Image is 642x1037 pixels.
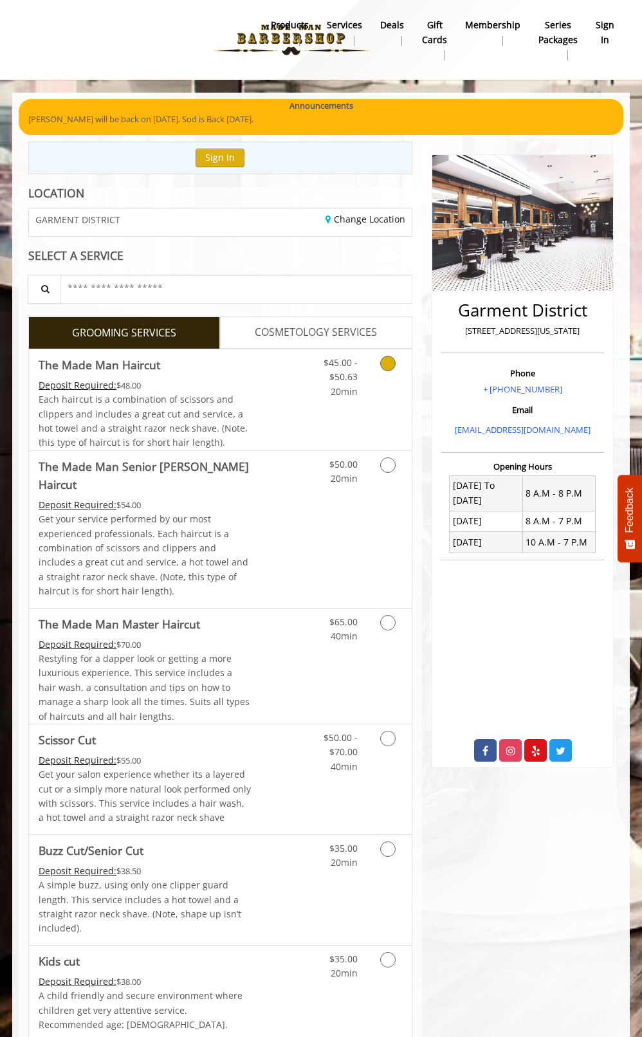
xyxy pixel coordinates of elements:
[596,18,614,47] b: sign in
[324,356,358,383] span: $45.00 - $50.63
[380,18,404,32] b: Deals
[522,532,595,553] td: 10 A.M - 7 P.M
[39,864,252,878] div: $38.50
[271,18,309,32] b: products
[262,16,318,50] a: Productsproducts
[529,16,587,64] a: Series packagesSeries packages
[441,462,604,471] h3: Opening Hours
[522,475,595,511] td: 8 A.M - 8 P.M
[39,512,252,598] p: Get your service performed by our most experienced professionals. Each haircut is a combination o...
[39,638,252,652] div: $70.00
[522,511,595,531] td: 8 A.M - 7 P.M
[318,16,371,50] a: ServicesServices
[39,356,160,374] b: The Made Man Haircut
[445,369,601,378] h3: Phone
[39,498,252,512] div: $54.00
[329,953,358,965] span: $35.00
[39,841,143,859] b: Buzz Cut/Senior Cut
[331,856,358,868] span: 20min
[39,652,250,722] span: Restyling for a dapper look or getting a more luxurious experience. This service includes a hair ...
[28,113,614,126] p: [PERSON_NAME] will be back on [DATE]. Sod is Back [DATE].
[28,275,61,304] button: Service Search
[39,975,116,987] span: This service needs some Advance to be paid before we block your appointment
[39,499,116,511] span: This service needs some Advance to be paid before we block your appointment
[289,99,353,113] b: Announcements
[39,975,252,989] div: $38.00
[422,18,447,47] b: gift cards
[456,16,529,50] a: MembershipMembership
[39,379,116,391] span: This service needs some Advance to be paid before we block your appointment
[39,378,252,392] div: $48.00
[483,383,562,395] a: + [PHONE_NUMBER]
[450,532,522,553] td: [DATE]
[196,149,244,167] button: Sign In
[465,18,520,32] b: Membership
[255,324,377,341] span: COSMETOLOGY SERVICES
[331,472,358,484] span: 20min
[624,488,636,533] span: Feedback
[72,325,176,342] span: GROOMING SERVICES
[329,458,358,470] span: $50.00
[39,615,200,633] b: The Made Man Master Haircut
[445,405,601,414] h3: Email
[28,185,84,201] b: LOCATION
[331,630,358,642] span: 40min
[324,731,358,758] span: $50.00 - $70.00
[327,18,362,32] b: Services
[587,16,623,50] a: sign insign in
[450,475,522,511] td: [DATE] To [DATE]
[329,842,358,854] span: $35.00
[39,865,116,877] span: This service needs some Advance to be paid before we block your appointment
[618,475,642,562] button: Feedback - Show survey
[39,952,80,970] b: Kids cut
[445,301,601,320] h2: Garment District
[39,878,252,936] p: A simple buzz, using only one clipper guard length. This service includes a hot towel and a strai...
[538,18,578,47] b: Series packages
[331,760,358,773] span: 40min
[39,638,116,650] span: This service needs some Advance to be paid before we block your appointment
[371,16,413,50] a: DealsDeals
[39,731,96,749] b: Scissor Cut
[39,753,252,767] div: $55.00
[326,213,405,225] a: Change Location
[455,424,591,436] a: [EMAIL_ADDRESS][DOMAIN_NAME]
[450,511,522,531] td: [DATE]
[329,616,358,628] span: $65.00
[203,5,380,75] img: Made Man Barbershop logo
[39,754,116,766] span: This service needs some Advance to be paid before we block your appointment
[39,393,248,448] span: Each haircut is a combination of scissors and clippers and includes a great cut and service, a ho...
[413,16,456,64] a: Gift cardsgift cards
[331,385,358,398] span: 20min
[331,967,358,979] span: 20min
[39,767,252,825] p: Get your salon experience whether its a layered cut or a simply more natural look performed only ...
[39,457,252,493] b: The Made Man Senior [PERSON_NAME] Haircut
[28,250,412,262] div: SELECT A SERVICE
[445,324,601,338] p: [STREET_ADDRESS][US_STATE]
[35,215,120,225] span: GARMENT DISTRICT
[39,989,252,1032] p: A child friendly and secure environment where children get very attentive service. Recommended ag...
